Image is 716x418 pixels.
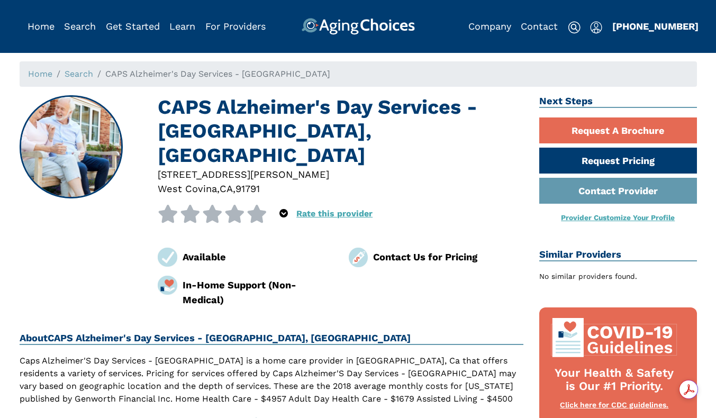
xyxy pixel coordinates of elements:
[106,21,160,32] a: Get Started
[64,18,96,35] div: Popover trigger
[105,69,330,79] span: CAPS Alzheimer's Day Services - [GEOGRAPHIC_DATA]
[65,69,93,79] a: Search
[169,21,195,32] a: Learn
[539,271,697,282] div: No similar providers found.
[20,61,697,87] nav: breadcrumb
[205,21,266,32] a: For Providers
[158,183,217,194] span: West Covina
[590,18,602,35] div: Popover trigger
[539,117,697,143] a: Request A Brochure
[301,18,414,35] img: AgingChoices
[539,148,697,174] a: Request Pricing
[158,95,523,167] h1: CAPS Alzheimer's Day Services - [GEOGRAPHIC_DATA], [GEOGRAPHIC_DATA]
[217,183,220,194] span: ,
[183,250,333,264] div: Available
[183,278,333,307] div: In-Home Support (Non-Medical)
[612,21,699,32] a: [PHONE_NUMBER]
[590,21,602,34] img: user-icon.svg
[539,249,697,261] h2: Similar Providers
[521,21,558,32] a: Contact
[64,21,96,32] a: Search
[373,250,523,264] div: Contact Us for Pricing
[233,183,235,194] span: ,
[468,21,511,32] a: Company
[28,21,55,32] a: Home
[550,367,679,393] div: Your Health & Safety is Our #1 Priority.
[539,178,697,204] a: Contact Provider
[20,332,524,345] h2: About CAPS Alzheimer's Day Services - [GEOGRAPHIC_DATA], [GEOGRAPHIC_DATA]
[158,167,523,181] div: [STREET_ADDRESS][PERSON_NAME]
[561,213,675,222] a: Provider Customize Your Profile
[220,183,233,194] span: CA
[279,205,288,223] div: Popover trigger
[568,21,581,34] img: search-icon.svg
[539,95,697,108] h2: Next Steps
[550,400,679,411] div: Click here for CDC guidelines.
[550,318,679,357] img: covid-top-default.svg
[296,208,373,219] a: Rate this provider
[28,69,52,79] a: Home
[20,96,122,198] img: CAPS Alzheimer's Day Services - West Covina, West Covina CA
[235,181,260,196] div: 91791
